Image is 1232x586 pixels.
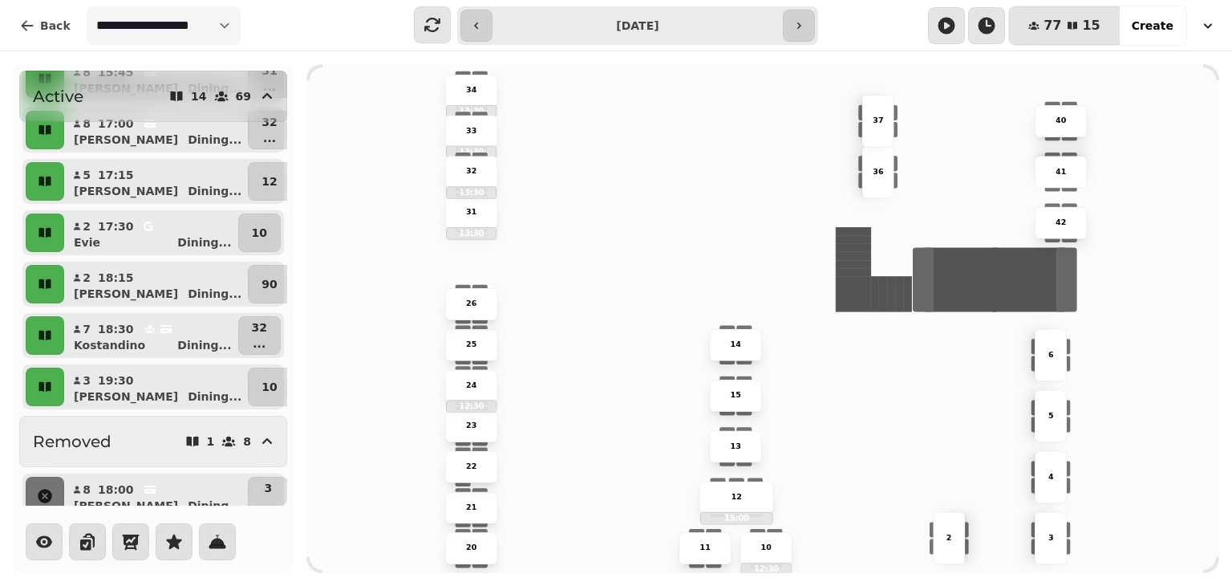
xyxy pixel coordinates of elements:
[1119,6,1186,45] button: Create
[466,85,476,96] p: 34
[1048,410,1054,421] p: 5
[466,462,476,473] p: 22
[82,270,91,286] p: 2
[98,372,134,389] p: 19:30
[466,543,476,554] p: 20
[1048,349,1054,360] p: 6
[248,368,290,406] button: 10
[74,498,178,514] p: [PERSON_NAME]
[261,496,274,512] p: ...
[1048,471,1054,482] p: 4
[98,482,134,498] p: 18:00
[731,492,742,503] p: 12
[466,340,476,351] p: 25
[731,340,741,351] p: 14
[67,265,245,303] button: 218:15[PERSON_NAME]Dining...
[742,564,791,574] p: 12:30
[40,20,71,31] span: Back
[74,132,178,148] p: [PERSON_NAME]
[82,482,91,498] p: 8
[248,162,290,201] button: 12
[761,543,772,554] p: 10
[700,543,711,554] p: 11
[98,167,134,183] p: 17:15
[248,477,288,515] button: 3...
[82,116,91,132] p: 8
[252,336,267,352] p: ...
[261,114,277,130] p: 32
[74,286,178,302] p: [PERSON_NAME]
[248,111,290,149] button: 32...
[447,401,496,412] p: 12:30
[252,225,267,241] p: 10
[188,132,241,148] p: Dining ...
[67,214,235,252] button: 217:30EvieDining...
[67,368,245,406] button: 319:30[PERSON_NAME]Dining...
[191,91,206,102] p: 14
[238,214,281,252] button: 10
[19,416,287,467] button: Removed18
[82,372,91,389] p: 3
[466,380,476,391] p: 24
[261,276,277,292] p: 90
[731,390,741,401] p: 15
[67,316,235,355] button: 718:30KostandinoDining...
[82,218,91,234] p: 2
[98,218,134,234] p: 17:30
[236,91,251,102] p: 69
[243,436,251,447] p: 8
[74,389,178,405] p: [PERSON_NAME]
[1048,532,1054,543] p: 3
[466,299,476,310] p: 26
[466,207,476,218] p: 31
[1056,218,1066,229] p: 42
[1056,116,1066,127] p: 40
[98,116,134,132] p: 17:00
[82,321,91,337] p: 7
[67,111,245,149] button: 817:00[PERSON_NAME]Dining...
[98,270,134,286] p: 18:15
[261,130,277,146] p: ...
[207,436,215,447] p: 1
[1132,20,1173,31] span: Create
[447,188,496,198] p: 13:30
[252,319,267,336] p: 32
[188,498,241,514] p: Dining ...
[466,166,476,177] p: 32
[177,337,231,353] p: Dining ...
[74,234,100,250] p: Evie
[67,162,245,201] button: 517:15[PERSON_NAME]Dining...
[261,379,277,395] p: 10
[82,167,91,183] p: 5
[1044,19,1061,32] span: 77
[67,477,245,515] button: 818:00[PERSON_NAME]Dining...
[261,480,274,496] p: 3
[466,502,476,513] p: 21
[98,321,134,337] p: 18:30
[19,71,287,122] button: Active1469
[466,421,476,432] p: 23
[873,116,883,127] p: 37
[946,532,952,543] p: 2
[188,286,241,302] p: Dining ...
[248,265,290,303] button: 90
[1009,6,1120,45] button: 7715
[447,228,496,238] p: 13:30
[188,389,241,405] p: Dining ...
[188,183,241,199] p: Dining ...
[701,513,772,523] p: 15:00
[33,430,111,453] h2: Removed
[873,166,883,177] p: 36
[1056,166,1066,177] p: 41
[74,337,145,353] p: Kostandino
[1082,19,1100,32] span: 15
[74,183,178,199] p: [PERSON_NAME]
[6,6,83,45] button: Back
[33,85,83,108] h2: Active
[466,125,476,136] p: 33
[238,316,281,355] button: 32...
[731,441,741,452] p: 13
[177,234,231,250] p: Dining ...
[261,173,277,189] p: 12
